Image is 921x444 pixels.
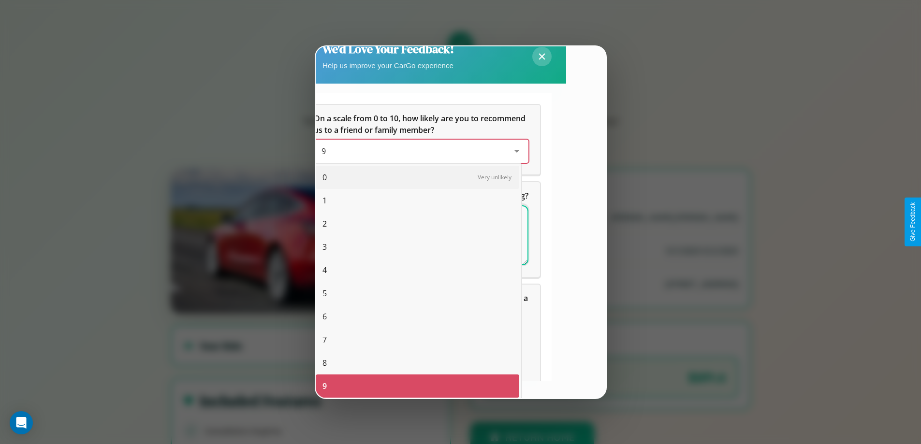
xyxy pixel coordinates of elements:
span: 2 [322,218,327,229]
span: 0 [322,172,327,183]
span: 7 [322,334,327,345]
h2: We'd Love Your Feedback! [322,41,454,57]
div: 6 [316,305,519,328]
div: 9 [316,374,519,398]
span: 3 [322,241,327,253]
span: 4 [322,264,327,276]
span: 1 [322,195,327,206]
div: 2 [316,212,519,235]
div: 5 [316,282,519,305]
p: Help us improve your CarGo experience [322,59,454,72]
span: 9 [322,380,327,392]
div: 10 [316,398,519,421]
span: 9 [322,146,326,157]
span: 8 [322,357,327,369]
div: On a scale from 0 to 10, how likely are you to recommend us to a friend or family member? [314,140,528,163]
span: What can we do to make your experience more satisfying? [314,190,528,201]
div: 8 [316,351,519,374]
span: Which of the following features do you value the most in a vehicle? [314,293,530,315]
div: Open Intercom Messenger [10,411,33,434]
div: On a scale from 0 to 10, how likely are you to recommend us to a friend or family member? [302,105,540,174]
span: 5 [322,287,327,299]
h5: On a scale from 0 to 10, how likely are you to recommend us to a friend or family member? [314,113,528,136]
div: Give Feedback [909,202,916,242]
span: On a scale from 0 to 10, how likely are you to recommend us to a friend or family member? [314,113,527,135]
span: 6 [322,311,327,322]
div: 4 [316,258,519,282]
div: 1 [316,189,519,212]
div: 7 [316,328,519,351]
div: 0 [316,166,519,189]
div: 3 [316,235,519,258]
span: Very unlikely [478,173,512,181]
